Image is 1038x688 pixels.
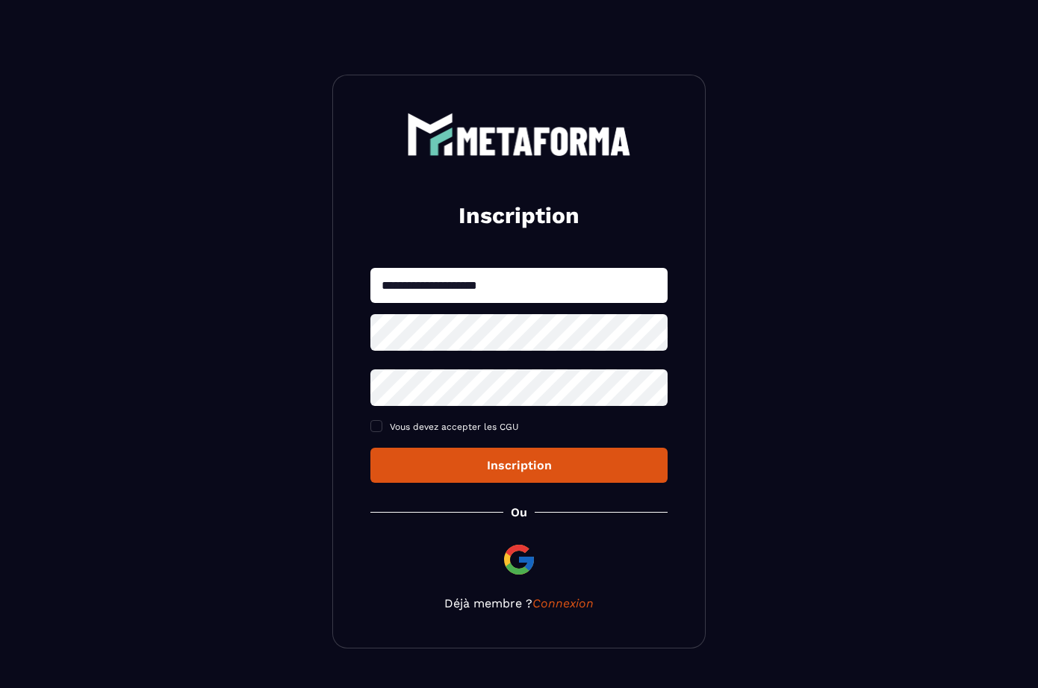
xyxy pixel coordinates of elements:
a: logo [370,113,668,156]
button: Inscription [370,448,668,483]
img: logo [407,113,631,156]
span: Vous devez accepter les CGU [390,422,519,432]
p: Ou [511,505,527,519]
div: Inscription [382,458,656,472]
a: Connexion [532,596,594,610]
p: Déjà membre ? [370,596,668,610]
h2: Inscription [388,201,650,231]
img: google [501,542,537,578]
